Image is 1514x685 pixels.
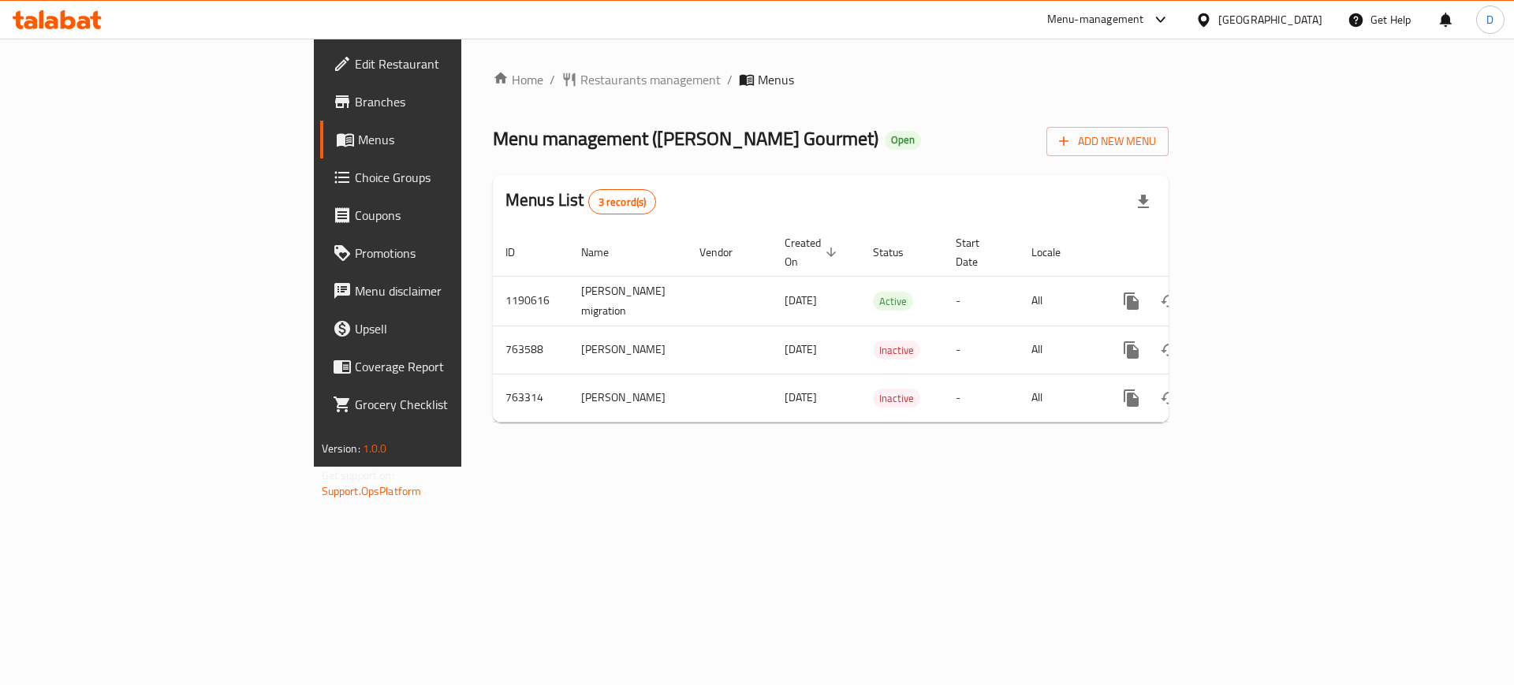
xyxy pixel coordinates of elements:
[873,389,920,408] div: Inactive
[785,387,817,408] span: [DATE]
[1100,229,1277,277] th: Actions
[699,243,753,262] span: Vendor
[785,339,817,359] span: [DATE]
[873,292,913,311] div: Active
[322,465,394,486] span: Get support on:
[589,195,656,210] span: 3 record(s)
[569,374,687,422] td: [PERSON_NAME]
[873,243,924,262] span: Status
[1113,282,1150,320] button: more
[580,70,721,89] span: Restaurants management
[493,70,1169,89] nav: breadcrumb
[727,70,733,89] li: /
[1019,374,1100,422] td: All
[1486,11,1493,28] span: D
[505,243,535,262] span: ID
[943,326,1019,374] td: -
[320,196,567,234] a: Coupons
[320,385,567,423] a: Grocery Checklist
[355,395,554,414] span: Grocery Checklist
[1019,276,1100,326] td: All
[1113,379,1150,417] button: more
[355,168,554,187] span: Choice Groups
[1150,282,1188,320] button: Change Status
[493,229,1277,423] table: enhanced table
[569,326,687,374] td: [PERSON_NAME]
[355,244,554,262] span: Promotions
[358,130,554,149] span: Menus
[561,70,721,89] a: Restaurants management
[785,233,841,271] span: Created On
[320,348,567,385] a: Coverage Report
[588,189,657,214] div: Total records count
[322,438,360,459] span: Version:
[355,319,554,338] span: Upsell
[569,276,687,326] td: [PERSON_NAME] migration
[355,92,554,111] span: Branches
[873,292,913,311] span: Active
[1150,379,1188,417] button: Change Status
[355,54,554,73] span: Edit Restaurant
[943,374,1019,422] td: -
[320,272,567,310] a: Menu disclaimer
[1046,127,1169,156] button: Add New Menu
[885,131,921,150] div: Open
[785,290,817,311] span: [DATE]
[320,45,567,83] a: Edit Restaurant
[1031,243,1081,262] span: Locale
[320,234,567,272] a: Promotions
[1047,10,1144,29] div: Menu-management
[493,121,878,156] span: Menu management ( [PERSON_NAME] Gourmet )
[355,357,554,376] span: Coverage Report
[943,276,1019,326] td: -
[873,389,920,408] span: Inactive
[1124,183,1162,221] div: Export file
[505,188,656,214] h2: Menus List
[581,243,629,262] span: Name
[320,83,567,121] a: Branches
[320,310,567,348] a: Upsell
[1218,11,1322,28] div: [GEOGRAPHIC_DATA]
[956,233,1000,271] span: Start Date
[355,206,554,225] span: Coupons
[1019,326,1100,374] td: All
[320,121,567,158] a: Menus
[1150,331,1188,369] button: Change Status
[1059,132,1156,151] span: Add New Menu
[320,158,567,196] a: Choice Groups
[355,281,554,300] span: Menu disclaimer
[363,438,387,459] span: 1.0.0
[322,481,422,501] a: Support.OpsPlatform
[1113,331,1150,369] button: more
[885,133,921,147] span: Open
[758,70,794,89] span: Menus
[873,341,920,359] span: Inactive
